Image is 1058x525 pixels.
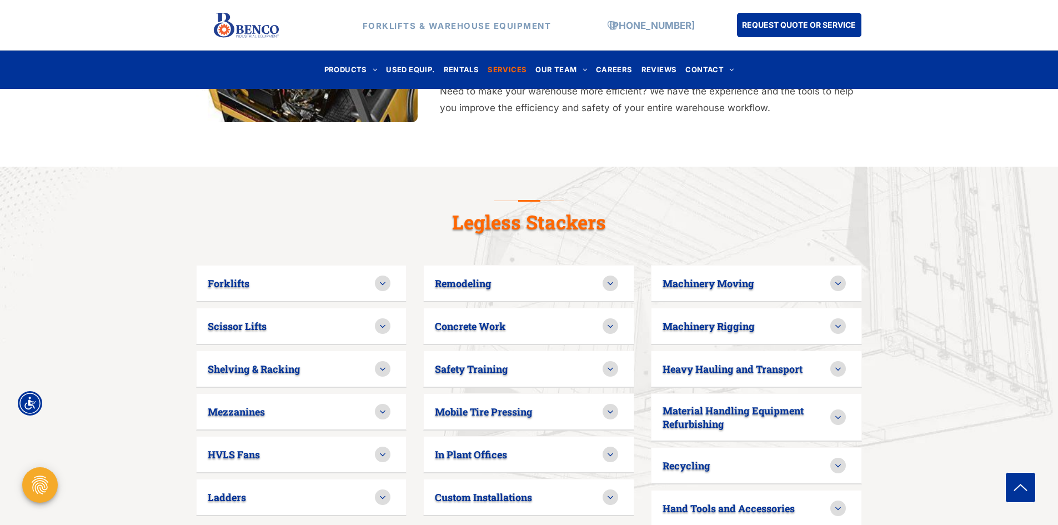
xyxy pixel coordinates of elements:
strong: FORKLIFTS & WAREHOUSE EQUIPMENT [363,20,551,31]
h3: Shelving & Racking [208,362,300,376]
a: USED EQUIP. [382,62,439,77]
h3: Remodeling [435,277,492,290]
a: CONTACT [681,62,738,77]
h3: Mezzanines [208,405,265,418]
h3: In Plant Offices [435,448,507,461]
h3: HVLS Fans [208,448,260,461]
h3: Material Handling Equipment Refurbishing [663,404,830,431]
span: Legless Stackers [452,209,606,234]
h3: Scissor Lifts [208,319,267,333]
h3: Mobile Tire Pressing [435,405,533,418]
a: SERVICES [483,62,531,77]
a: RENTALS [439,62,484,77]
a: OUR TEAM [531,62,591,77]
h3: Heavy Hauling and Transport [663,362,803,376]
h3: Recycling [663,459,710,472]
a: REVIEWS [637,62,681,77]
h3: Custom Installations [435,491,532,504]
a: CAREERS [591,62,637,77]
span: REQUEST QUOTE OR SERVICE [742,14,856,35]
a: [PHONE_NUMBER] [609,19,695,31]
div: Accessibility Menu [18,391,42,416]
h3: Hand Tools and Accessories [663,502,795,515]
a: REQUEST QUOTE OR SERVICE [737,13,861,37]
h3: Concrete Work [435,319,506,333]
h3: Machinery Moving [663,277,754,290]
h3: Ladders [208,491,246,504]
h3: Safety Training [435,362,508,376]
h3: Forklifts [208,277,249,290]
a: PRODUCTS [320,62,382,77]
h3: Machinery Rigging [663,319,755,333]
